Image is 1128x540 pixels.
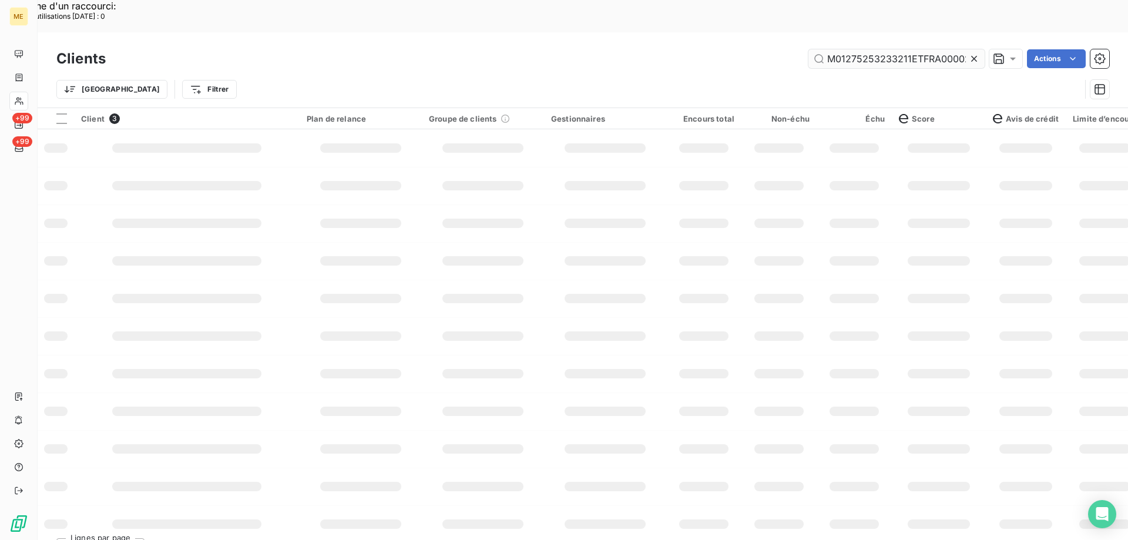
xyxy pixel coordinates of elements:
[993,114,1059,123] span: Avis de crédit
[56,80,167,99] button: [GEOGRAPHIC_DATA]
[9,115,28,134] a: +99
[1088,500,1116,528] div: Open Intercom Messenger
[56,48,106,69] h3: Clients
[824,114,885,123] div: Échu
[1027,49,1086,68] button: Actions
[673,114,734,123] div: Encours total
[429,114,497,123] span: Groupe de clients
[12,113,32,123] span: +99
[551,114,659,123] div: Gestionnaires
[109,113,120,124] span: 3
[81,114,105,123] span: Client
[808,49,985,68] input: Rechercher
[748,114,810,123] div: Non-échu
[9,514,28,533] img: Logo LeanPay
[12,136,32,147] span: +99
[307,114,415,123] div: Plan de relance
[9,139,28,157] a: +99
[899,114,935,123] span: Score
[182,80,236,99] button: Filtrer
